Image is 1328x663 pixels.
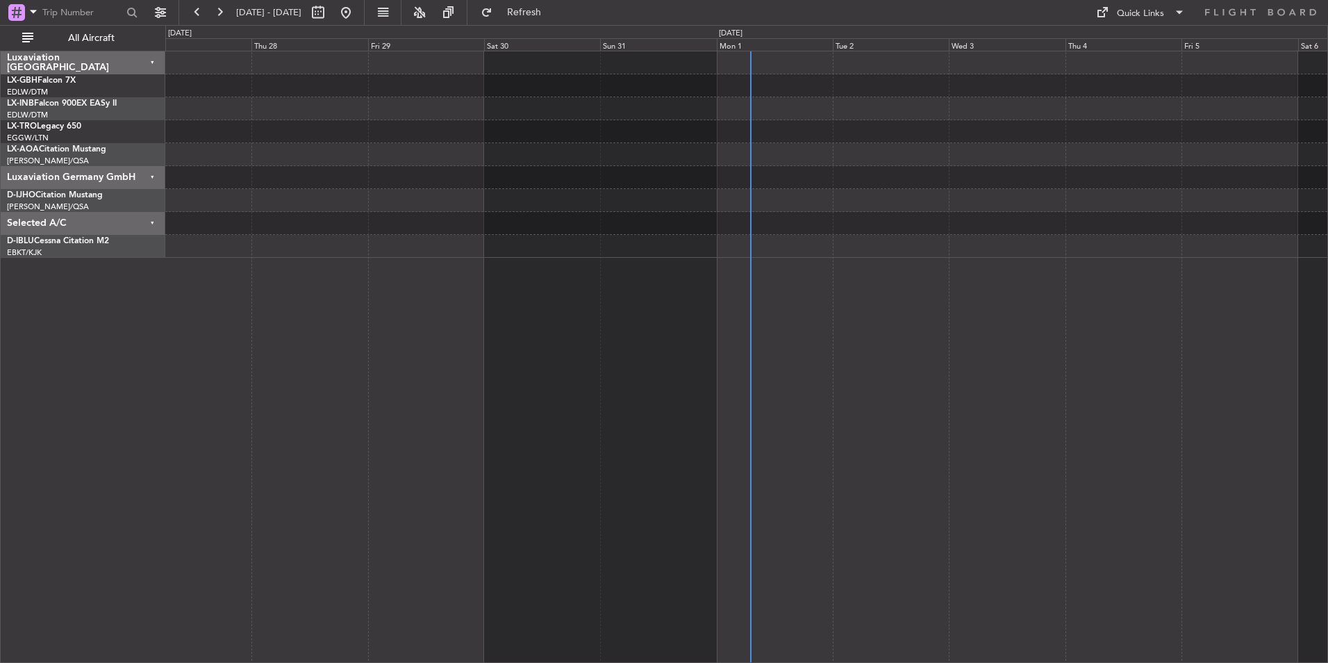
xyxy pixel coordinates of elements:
[1089,1,1192,24] button: Quick Links
[7,156,89,166] a: [PERSON_NAME]/QSA
[7,247,42,258] a: EBKT/KJK
[7,99,117,108] a: LX-INBFalcon 900EX EASy II
[236,6,301,19] span: [DATE] - [DATE]
[15,27,151,49] button: All Aircraft
[719,28,742,40] div: [DATE]
[495,8,554,17] span: Refresh
[1065,38,1181,51] div: Thu 4
[7,237,34,245] span: D-IBLU
[7,145,106,154] a: LX-AOACitation Mustang
[7,110,48,120] a: EDLW/DTM
[42,2,122,23] input: Trip Number
[7,191,103,199] a: D-IJHOCitation Mustang
[1117,7,1164,21] div: Quick Links
[7,237,109,245] a: D-IBLUCessna Citation M2
[474,1,558,24] button: Refresh
[949,38,1065,51] div: Wed 3
[717,38,833,51] div: Mon 1
[7,99,34,108] span: LX-INB
[7,122,81,131] a: LX-TROLegacy 650
[251,38,367,51] div: Thu 28
[7,191,35,199] span: D-IJHO
[600,38,716,51] div: Sun 31
[36,33,147,43] span: All Aircraft
[168,28,192,40] div: [DATE]
[7,145,39,154] span: LX-AOA
[833,38,949,51] div: Tue 2
[7,202,89,212] a: [PERSON_NAME]/QSA
[7,87,48,97] a: EDLW/DTM
[7,76,76,85] a: LX-GBHFalcon 7X
[368,38,484,51] div: Fri 29
[7,133,49,143] a: EGGW/LTN
[1181,38,1297,51] div: Fri 5
[135,38,251,51] div: Wed 27
[7,122,37,131] span: LX-TRO
[484,38,600,51] div: Sat 30
[7,76,38,85] span: LX-GBH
